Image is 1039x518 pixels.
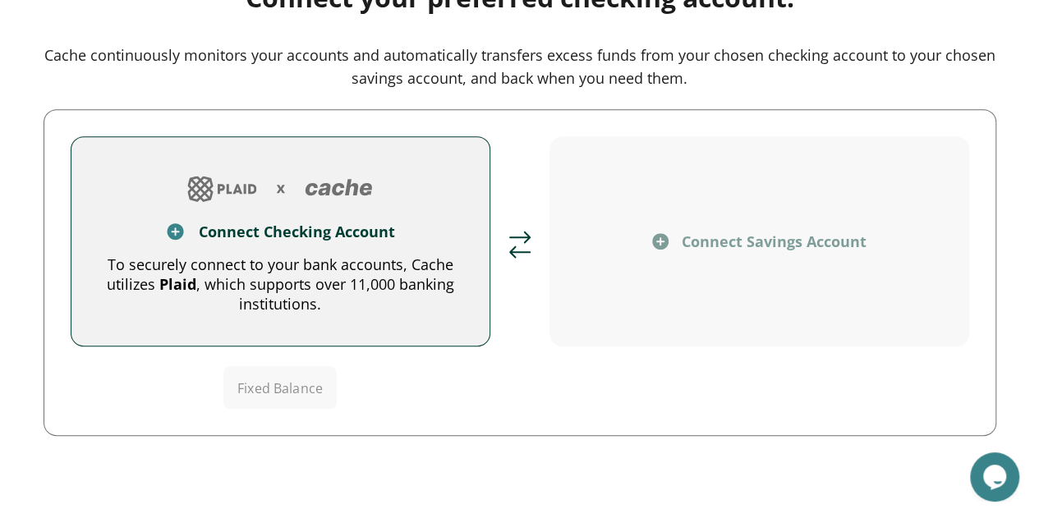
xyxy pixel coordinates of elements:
[507,231,533,259] img: arrows icon
[682,231,867,251] div: Connect Savings Account
[165,222,186,241] img: plus icon
[181,169,379,209] img: add account logo
[970,452,1023,502] iframe: chat widget
[199,222,395,241] div: Connect Checking Account
[652,233,669,250] img: plus icon
[98,254,463,314] div: To securely connect to your bank accounts, Cache utilizes , which supports over 11,000 banking in...
[549,136,969,346] button: plus iconConnect Savings Account
[159,274,196,294] span: Plaid
[44,44,996,89] div: Cache continuously monitors your accounts and automatically transfers excess funds from your chos...
[71,136,490,346] button: add account logoplus iconConnect Checking AccountTo securely connect to your bank accounts, Cache...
